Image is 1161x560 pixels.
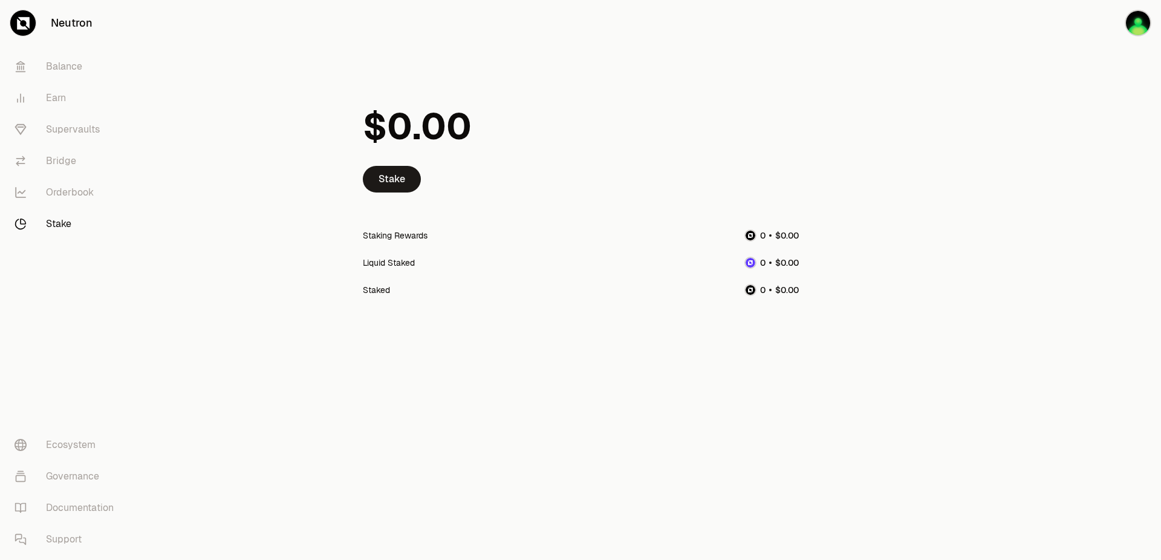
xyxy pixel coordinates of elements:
[1125,10,1151,36] img: Compte Melvin
[5,208,131,240] a: Stake
[363,284,390,296] div: Staked
[363,229,428,242] div: Staking Rewards
[5,114,131,145] a: Supervaults
[5,177,131,208] a: Orderbook
[5,492,131,524] a: Documentation
[363,166,421,193] a: Stake
[5,82,131,114] a: Earn
[5,145,131,177] a: Bridge
[746,285,755,295] img: NTRN Logo
[5,51,131,82] a: Balance
[5,524,131,555] a: Support
[5,461,131,492] a: Governance
[746,231,755,240] img: NTRN Logo
[746,258,755,268] img: dNTRN Logo
[363,257,415,269] div: Liquid Staked
[5,429,131,461] a: Ecosystem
